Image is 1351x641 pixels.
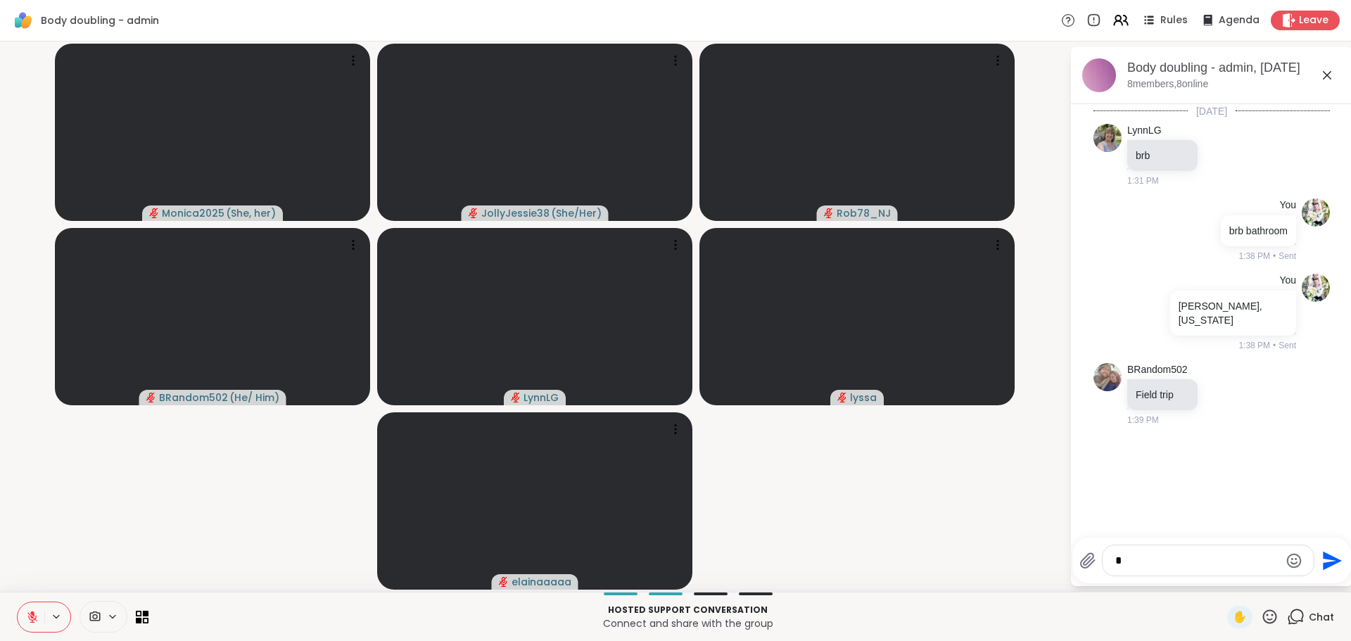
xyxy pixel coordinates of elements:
[1115,554,1279,568] textarea: Type your message
[524,391,559,405] span: LynnLG
[837,206,891,220] span: Rob78_NJ
[229,391,279,405] span: ( He/ Him )
[1286,552,1302,569] button: Emoji picker
[511,393,521,402] span: audio-muted
[1273,339,1276,352] span: •
[1219,13,1260,27] span: Agenda
[1302,198,1330,227] img: https://sharewell-space-live.sfo3.digitaloceanspaces.com/user-generated/3602621c-eaa5-4082-863a-9...
[1127,124,1162,138] a: LynnLG
[157,604,1219,616] p: Hosted support conversation
[1279,339,1296,352] span: Sent
[159,391,228,405] span: BRandom502
[837,393,847,402] span: audio-muted
[162,206,224,220] span: Monica2025
[499,577,509,587] span: audio-muted
[481,206,550,220] span: JollyJessie38
[1127,363,1188,377] a: BRandom502
[551,206,602,220] span: ( She/Her )
[1188,104,1236,118] span: [DATE]
[1279,274,1296,288] h4: You
[1238,250,1270,262] span: 1:38 PM
[1238,339,1270,352] span: 1:38 PM
[1179,299,1288,327] p: [PERSON_NAME], [US_STATE]
[1299,13,1328,27] span: Leave
[1127,59,1341,77] div: Body doubling - admin, [DATE]
[1136,388,1189,402] p: Field trip
[146,393,156,402] span: audio-muted
[1302,274,1330,302] img: https://sharewell-space-live.sfo3.digitaloceanspaces.com/user-generated/3602621c-eaa5-4082-863a-9...
[1273,250,1276,262] span: •
[469,208,478,218] span: audio-muted
[1136,148,1189,163] p: brb
[1309,610,1334,624] span: Chat
[1127,77,1208,91] p: 8 members, 8 online
[1279,198,1296,212] h4: You
[1093,124,1122,152] img: https://sharewell-space-live.sfo3.digitaloceanspaces.com/user-generated/cd0780da-9294-4886-a675-3...
[41,13,159,27] span: Body doubling - admin
[1093,363,1122,391] img: https://sharewell-space-live.sfo3.digitaloceanspaces.com/user-generated/127af2b2-1259-4cf0-9fd7-7...
[850,391,877,405] span: lyssa
[226,206,276,220] span: ( She, her )
[11,8,35,32] img: ShareWell Logomark
[157,616,1219,630] p: Connect and share with the group
[1127,414,1159,426] span: 1:39 PM
[1127,174,1159,187] span: 1:31 PM
[1229,224,1288,238] p: brb bathroom
[1082,58,1116,92] img: Body doubling - admin, Oct 07
[1160,13,1188,27] span: Rules
[1279,250,1296,262] span: Sent
[512,575,571,589] span: elainaaaaa
[824,208,834,218] span: audio-muted
[1314,545,1346,576] button: Send
[1233,609,1247,626] span: ✋
[149,208,159,218] span: audio-muted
